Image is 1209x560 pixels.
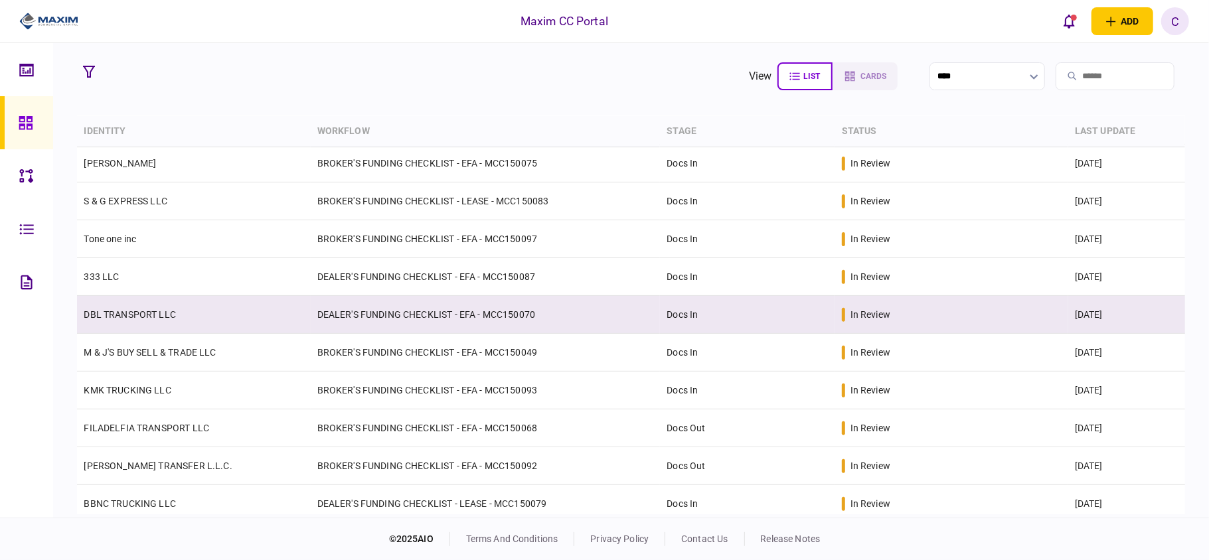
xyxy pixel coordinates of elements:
[850,270,890,283] div: in review
[311,145,661,182] td: BROKER'S FUNDING CHECKLIST - EFA - MCC150075
[311,220,661,258] td: BROKER'S FUNDING CHECKLIST - EFA - MCC150097
[1161,7,1189,35] button: C
[311,485,661,523] td: DEALER'S FUNDING CHECKLIST - LEASE - MCC150079
[850,194,890,208] div: in review
[660,372,835,409] td: Docs In
[660,409,835,447] td: Docs Out
[311,409,661,447] td: BROKER'S FUNDING CHECKLIST - EFA - MCC150068
[84,196,167,206] a: S & G EXPRESS LLC
[850,157,890,170] div: in review
[311,182,661,220] td: BROKER'S FUNDING CHECKLIST - LEASE - MCC150083
[777,62,833,90] button: list
[850,459,890,472] div: in review
[1068,409,1185,447] td: [DATE]
[660,296,835,334] td: Docs In
[850,384,890,397] div: in review
[660,258,835,296] td: Docs In
[850,346,890,359] div: in review
[681,533,728,544] a: contact us
[84,498,176,509] a: BBNC TRUCKING LLC
[84,271,119,282] a: 333 LLC
[590,533,649,544] a: privacy policy
[1068,116,1185,147] th: last update
[761,533,821,544] a: release notes
[521,13,608,30] div: Maxim CC Portal
[1068,296,1185,334] td: [DATE]
[1056,7,1084,35] button: open notifications list
[850,497,890,510] div: in review
[833,62,898,90] button: cards
[1068,485,1185,523] td: [DATE]
[660,485,835,523] td: Docs In
[19,11,78,31] img: client company logo
[1068,372,1185,409] td: [DATE]
[311,447,661,485] td: BROKER'S FUNDING CHECKLIST - EFA - MCC150092
[311,116,661,147] th: workflow
[84,385,171,395] a: KMK TRUCKING LLC
[1068,447,1185,485] td: [DATE]
[84,347,216,358] a: M & J'S BUY SELL & TRADE LLC
[77,116,310,147] th: identity
[1068,220,1185,258] td: [DATE]
[84,460,232,471] a: [PERSON_NAME] TRANSFER L.L.C.
[660,116,835,147] th: stage
[1068,334,1185,372] td: [DATE]
[311,334,661,372] td: BROKER'S FUNDING CHECKLIST - EFA - MCC150049
[861,72,887,81] span: cards
[311,296,661,334] td: DEALER'S FUNDING CHECKLIST - EFA - MCC150070
[1068,258,1185,296] td: [DATE]
[311,372,661,409] td: BROKER'S FUNDING CHECKLIST - EFA - MCC150093
[660,182,835,220] td: Docs In
[804,72,821,81] span: list
[84,158,156,169] a: [PERSON_NAME]
[749,68,772,84] div: view
[850,308,890,321] div: in review
[84,234,136,244] a: Tone one inc
[1091,7,1153,35] button: open adding identity options
[850,421,890,435] div: in review
[389,532,450,546] div: © 2025 AIO
[660,145,835,182] td: Docs In
[660,220,835,258] td: Docs In
[660,447,835,485] td: Docs Out
[850,232,890,245] div: in review
[1068,182,1185,220] td: [DATE]
[311,258,661,296] td: DEALER'S FUNDING CHECKLIST - EFA - MCC150087
[466,533,558,544] a: terms and conditions
[1068,145,1185,182] td: [DATE]
[84,423,209,433] a: FILADELFIA TRANSPORT LLC
[84,309,176,320] a: DBL TRANSPORT LLC
[660,334,835,372] td: Docs In
[835,116,1068,147] th: status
